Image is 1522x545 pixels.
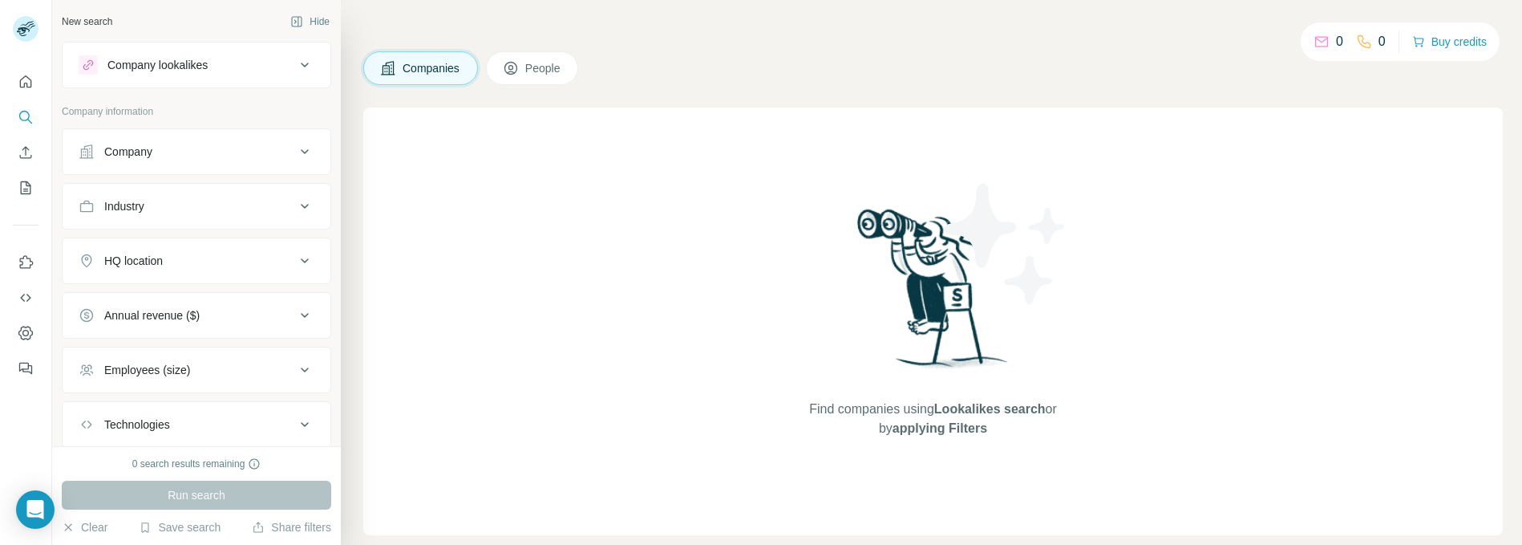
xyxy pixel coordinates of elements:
button: Share filters [252,519,331,535]
button: Search [13,103,38,132]
div: Industry [104,198,144,214]
button: Use Surfe on LinkedIn [13,248,38,277]
h4: Search [363,19,1503,42]
span: People [525,60,562,76]
button: Technologies [63,405,330,444]
button: Feedback [13,354,38,383]
button: Quick start [13,67,38,96]
button: My lists [13,173,38,202]
p: Company information [62,104,331,119]
p: 0 [1336,32,1343,51]
img: Surfe Illustration - Stars [933,172,1078,316]
button: Dashboard [13,319,38,348]
button: Employees (size) [63,351,330,389]
button: Clear [62,519,107,535]
div: Employees (size) [104,362,190,378]
button: Enrich CSV [13,138,38,167]
div: Annual revenue ($) [104,307,200,323]
button: Hide [279,10,341,34]
button: Annual revenue ($) [63,296,330,335]
span: Companies [403,60,461,76]
button: Company [63,132,330,171]
span: Find companies using or by [804,400,1061,438]
div: New search [62,14,112,29]
button: Use Surfe API [13,283,38,312]
p: 0 [1378,32,1386,51]
button: Save search [139,519,221,535]
img: Surfe Illustration - Woman searching with binoculars [850,205,1017,384]
div: Technologies [104,417,170,433]
div: Company [104,144,152,160]
span: applying Filters [893,421,987,435]
button: Industry [63,187,330,226]
span: Lookalikes search [934,402,1046,416]
div: HQ location [104,253,163,269]
div: Open Intercom Messenger [16,490,55,529]
button: HQ location [63,242,330,280]
div: 0 search results remaining [132,457,261,471]
div: Company lookalikes [107,57,208,73]
button: Buy credits [1412,31,1487,53]
button: Company lookalikes [63,46,330,84]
